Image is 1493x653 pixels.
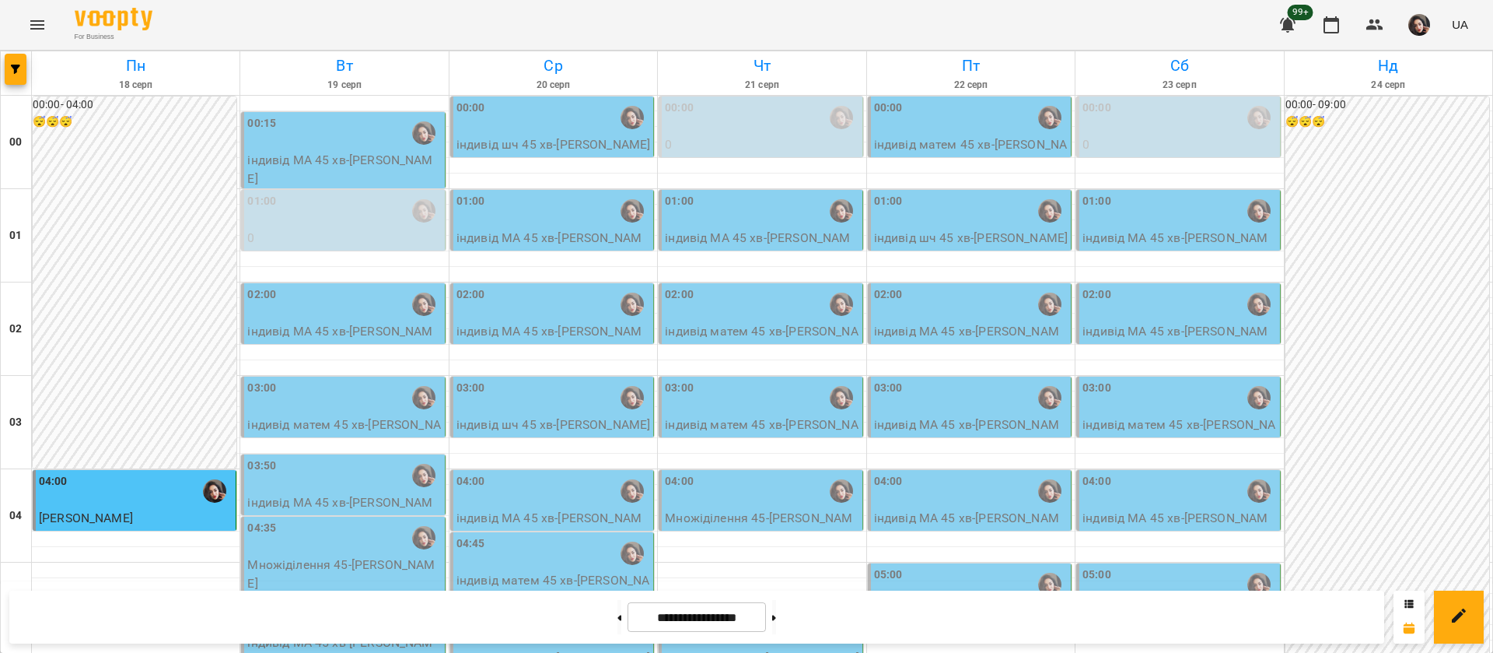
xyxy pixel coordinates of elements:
label: 00:15 [247,115,276,132]
h6: 😴😴😴 [1285,114,1489,131]
h6: 23 серп [1078,78,1281,93]
label: 02:00 [874,286,903,304]
img: Гусак Олена Армаїсівна \МА укр .рос\ШЧ укр .рос\\ https://us06web.zoom.us/j/83079612343 [621,542,644,565]
img: Гусак Олена Армаїсівна \МА укр .рос\ШЧ укр .рос\\ https://us06web.zoom.us/j/83079612343 [1038,386,1061,409]
div: Гусак Олена Армаїсівна \МА укр .рос\ШЧ укр .рос\\ https://us06web.zoom.us/j/83079612343 [1247,573,1271,596]
img: Гусак Олена Армаїсівна \МА укр .рос\ШЧ укр .рос\\ https://us06web.zoom.us/j/83079612343 [1038,293,1061,316]
h6: 00:00 - 04:00 [33,97,236,114]
button: UA [1446,10,1474,39]
button: Menu [19,6,56,44]
img: Гусак Олена Армаїсівна \МА укр .рос\ШЧ укр .рос\\ https://us06web.zoom.us/j/83079612343 [1038,106,1061,129]
label: 02:00 [665,286,694,304]
img: Гусак Олена Армаїсівна \МА укр .рос\ШЧ укр .рос\\ https://us06web.zoom.us/j/83079612343 [621,479,644,503]
p: індивід МА 45 хв - [PERSON_NAME], мама [PERSON_NAME] [665,229,858,265]
label: 00:00 [665,100,694,117]
p: індивід МА 45 хв - [PERSON_NAME] [247,493,441,530]
p: Множіділення 45 - [PERSON_NAME] [247,556,441,592]
label: 04:00 [456,473,485,490]
h6: Чт [660,54,863,78]
img: Гусак Олена Армаїсівна \МА укр .рос\ШЧ укр .рос\\ https://us06web.zoom.us/j/83079612343 [412,386,435,409]
p: індивід МА 45 хв ([PERSON_NAME]) [247,248,441,284]
label: 05:00 [874,567,903,584]
p: індивід шч 45 хв ([PERSON_NAME]) [1082,154,1276,191]
label: 04:35 [247,520,276,537]
img: Гусак Олена Армаїсівна \МА укр .рос\ШЧ укр .рос\\ https://us06web.zoom.us/j/83079612343 [621,199,644,223]
p: індивід матем 45 хв - [PERSON_NAME] [665,416,858,452]
p: індивід МА 45 хв - [PERSON_NAME] [874,509,1068,546]
p: індивід шч 45 хв - [PERSON_NAME] [456,135,650,154]
img: Гусак Олена Армаїсівна \МА укр .рос\ШЧ укр .рос\\ https://us06web.zoom.us/j/83079612343 [1038,479,1061,503]
p: індивід матем 45 хв - [PERSON_NAME] [665,322,858,359]
label: 01:00 [874,193,903,210]
p: індивід МА 45 хв - [PERSON_NAME] [247,151,441,188]
img: Гусак Олена Армаїсівна \МА укр .рос\ШЧ укр .рос\\ https://us06web.zoom.us/j/83079612343 [1247,479,1271,503]
p: індивід МА 45 хв - [PERSON_NAME] [1082,509,1276,546]
img: Гусак Олена Армаїсівна \МА укр .рос\ШЧ укр .рос\\ https://us06web.zoom.us/j/83079612343 [830,479,853,503]
p: індивід матем 45 хв - [PERSON_NAME] [456,571,650,608]
label: 04:00 [39,473,68,490]
h6: Ср [452,54,655,78]
h6: 00:00 - 09:00 [1285,97,1489,114]
label: 01:00 [247,193,276,210]
img: 415cf204168fa55e927162f296ff3726.jpg [1408,14,1430,36]
img: Гусак Олена Армаїсівна \МА укр .рос\ШЧ укр .рос\\ https://us06web.zoom.us/j/83079612343 [203,479,226,503]
img: Гусак Олена Армаїсівна \МА укр .рос\ШЧ укр .рос\\ https://us06web.zoom.us/j/83079612343 [1038,199,1061,223]
label: 04:00 [665,473,694,490]
div: Гусак Олена Армаїсівна \МА укр .рос\ШЧ укр .рос\\ https://us06web.zoom.us/j/83079612343 [412,293,435,316]
label: 01:00 [665,193,694,210]
label: 01:00 [456,193,485,210]
p: індивід МА 45 хв - [PERSON_NAME] [874,322,1068,359]
p: індивід матем 45 хв - [PERSON_NAME] [247,416,441,452]
img: Гусак Олена Армаїсівна \МА укр .рос\ШЧ укр .рос\\ https://us06web.zoom.us/j/83079612343 [830,386,853,409]
img: Гусак Олена Армаїсівна \МА укр .рос\ШЧ укр .рос\\ https://us06web.zoom.us/j/83079612343 [412,526,435,549]
h6: 😴😴😴 [33,114,236,131]
img: Гусак Олена Армаїсівна \МА укр .рос\ШЧ укр .рос\\ https://us06web.zoom.us/j/83079612343 [830,106,853,129]
label: 04:00 [874,473,903,490]
span: For Business [75,32,152,42]
img: Гусак Олена Армаїсівна \МА укр .рос\ШЧ укр .рос\\ https://us06web.zoom.us/j/83079612343 [1247,386,1271,409]
span: 99+ [1288,5,1313,20]
p: індивід МА 45 хв - [PERSON_NAME] [874,416,1068,452]
label: 00:00 [874,100,903,117]
img: Гусак Олена Армаїсівна \МА укр .рос\ШЧ укр .рос\\ https://us06web.zoom.us/j/83079612343 [1247,293,1271,316]
label: 03:00 [247,380,276,397]
p: індивід МА 45 хв - [PERSON_NAME] [1082,229,1276,265]
p: індивід МА 45 хв - [PERSON_NAME] [456,509,650,546]
img: Гусак Олена Армаїсівна \МА укр .рос\ШЧ укр .рос\\ https://us06web.zoom.us/j/83079612343 [412,121,435,145]
p: 0 [1082,135,1276,154]
p: індивід МА 45 хв - [PERSON_NAME] [1082,322,1276,359]
h6: 19 серп [243,78,446,93]
img: Гусак Олена Армаїсівна \МА укр .рос\ШЧ укр .рос\\ https://us06web.zoom.us/j/83079612343 [412,199,435,223]
img: Гусак Олена Армаїсівна \МА укр .рос\ШЧ укр .рос\\ https://us06web.zoom.us/j/83079612343 [830,293,853,316]
div: Гусак Олена Армаїсівна \МА укр .рос\ШЧ укр .рос\\ https://us06web.zoom.us/j/83079612343 [1247,106,1271,129]
h6: 00 [9,134,22,151]
label: 00:00 [1082,100,1111,117]
h6: 03 [9,414,22,431]
h6: Сб [1078,54,1281,78]
p: індивід МА 45 хв [39,528,233,546]
label: 04:00 [1082,473,1111,490]
label: 01:00 [1082,193,1111,210]
img: Гусак Олена Армаїсівна \МА укр .рос\ШЧ укр .рос\\ https://us06web.zoom.us/j/83079612343 [1038,573,1061,596]
label: 03:00 [456,380,485,397]
div: Гусак Олена Армаїсівна \МА укр .рос\ШЧ укр .рос\\ https://us06web.zoom.us/j/83079612343 [412,464,435,487]
label: 00:00 [456,100,485,117]
label: 02:00 [247,286,276,304]
p: індивід матем 45 хв - [PERSON_NAME] [1082,416,1276,452]
h6: Пт [869,54,1072,78]
div: Гусак Олена Армаїсівна \МА укр .рос\ШЧ укр .рос\\ https://us06web.zoom.us/j/83079612343 [621,106,644,129]
img: Гусак Олена Армаїсівна \МА укр .рос\ШЧ укр .рос\\ https://us06web.zoom.us/j/83079612343 [1247,199,1271,223]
